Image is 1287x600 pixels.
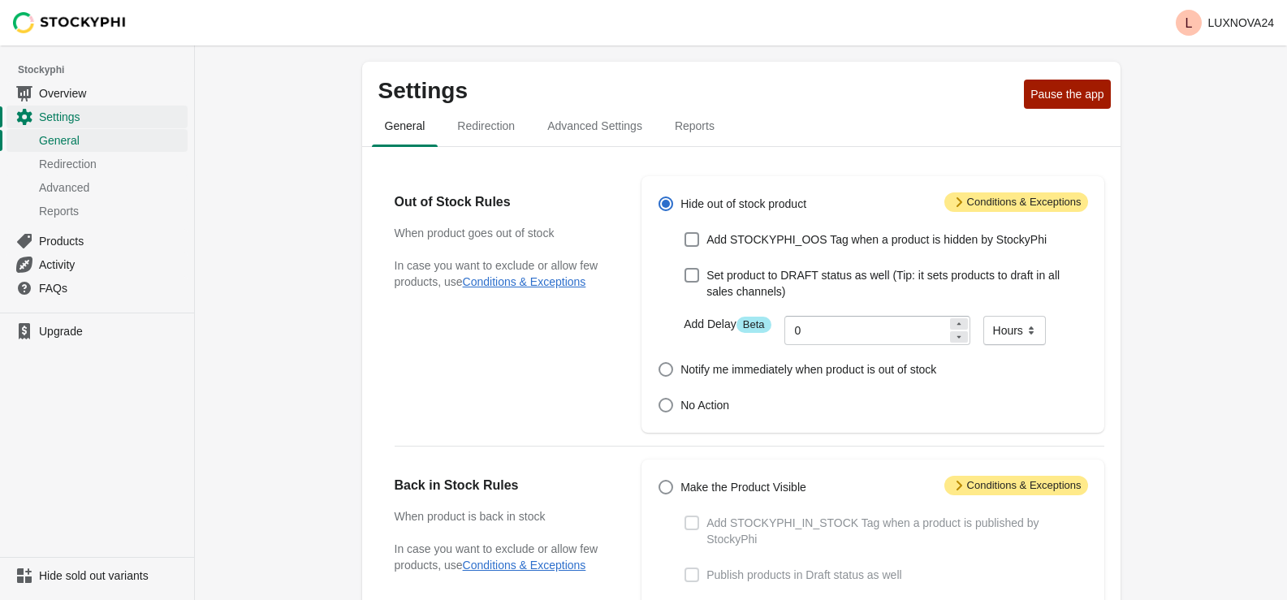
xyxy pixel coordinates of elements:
p: Settings [378,78,1018,104]
a: Settings [6,105,188,128]
span: Products [39,233,184,249]
label: Add Delay [684,316,771,333]
p: In case you want to exclude or allow few products, use [395,257,610,290]
span: Upgrade [39,323,184,339]
span: Hide sold out variants [39,568,184,584]
img: Stockyphi [13,12,127,33]
span: Advanced Settings [534,111,655,140]
a: Activity [6,253,188,276]
span: General [39,132,184,149]
span: Make the Product Visible [680,479,806,495]
h3: When product is back in stock [395,508,610,524]
span: Set product to DRAFT status as well (Tip: it sets products to draft in all sales channels) [706,267,1087,300]
span: Publish products in Draft status as well [706,567,901,583]
span: Conditions & Exceptions [944,476,1088,495]
h3: When product goes out of stock [395,225,610,241]
span: Hide out of stock product [680,196,806,212]
a: Overview [6,81,188,105]
button: redirection [441,105,531,147]
a: Upgrade [6,320,188,343]
span: Redirection [444,111,528,140]
a: Reports [6,199,188,222]
a: Hide sold out variants [6,564,188,587]
span: Conditions & Exceptions [944,192,1088,212]
span: Reports [39,203,184,219]
span: Beta [736,317,771,333]
span: No Action [680,397,729,413]
span: Pause the app [1030,88,1103,101]
span: General [372,111,438,140]
button: reports [659,105,731,147]
span: Advanced [39,179,184,196]
p: In case you want to exclude or allow few products, use [395,541,610,573]
span: Redirection [39,156,184,172]
span: Stockyphi [18,62,194,78]
span: FAQs [39,280,184,296]
a: Products [6,229,188,253]
h2: Out of Stock Rules [395,192,610,212]
button: Pause the app [1024,80,1110,109]
button: Avatar with initials LLUXNOVA24 [1169,6,1281,39]
button: Conditions & Exceptions [463,275,586,288]
span: Avatar with initials L [1176,10,1202,36]
a: Advanced [6,175,188,199]
h2: Back in Stock Rules [395,476,610,495]
span: Settings [39,109,184,125]
span: Reports [662,111,728,140]
span: Add STOCKYPHI_IN_STOCK Tag when a product is published by StockyPhi [706,515,1087,547]
span: Add STOCKYPHI_OOS Tag when a product is hidden by StockyPhi [706,231,1047,248]
a: General [6,128,188,152]
button: general [369,105,442,147]
button: Conditions & Exceptions [463,559,586,572]
span: Overview [39,85,184,101]
text: L [1185,16,1192,30]
span: Notify me immediately when product is out of stock [680,361,936,378]
button: Advanced settings [531,105,659,147]
p: LUXNOVA24 [1208,16,1274,29]
a: FAQs [6,276,188,300]
span: Activity [39,257,184,273]
a: Redirection [6,152,188,175]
